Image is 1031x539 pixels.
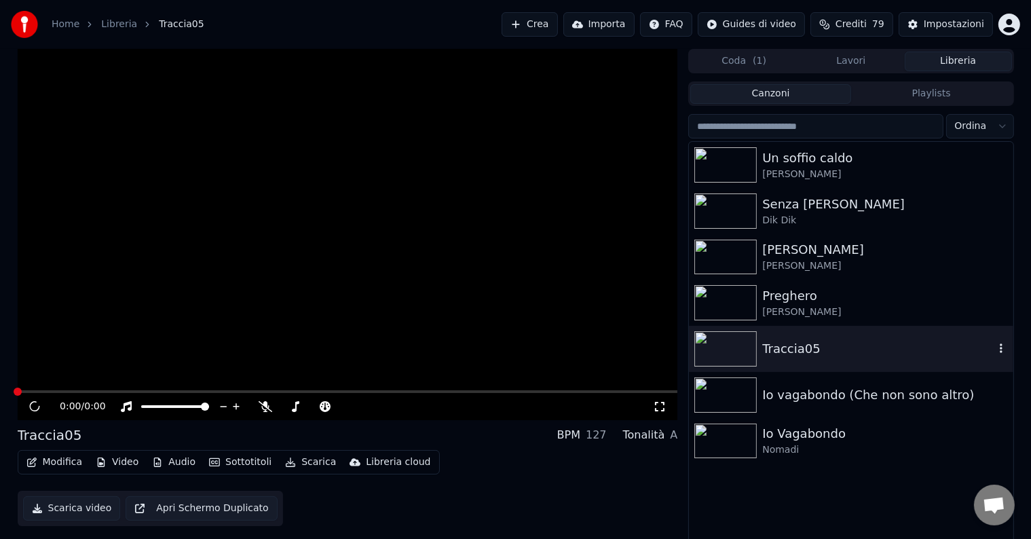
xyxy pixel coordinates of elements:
[204,453,277,472] button: Sottotitoli
[23,496,121,521] button: Scarica video
[762,424,1007,443] div: Io Vagabondo
[905,52,1012,71] button: Libreria
[762,259,1007,273] div: [PERSON_NAME]
[836,18,867,31] span: Crediti
[52,18,79,31] a: Home
[698,12,805,37] button: Guides di video
[690,84,851,104] button: Canzoni
[899,12,993,37] button: Impostazioni
[84,400,105,413] span: 0:00
[762,286,1007,305] div: Preghero
[280,453,341,472] button: Scarica
[101,18,137,31] a: Libreria
[60,400,81,413] span: 0:00
[762,443,1007,457] div: Nomadi
[670,427,677,443] div: A
[90,453,144,472] button: Video
[52,18,204,31] nav: breadcrumb
[762,168,1007,181] div: [PERSON_NAME]
[762,240,1007,259] div: [PERSON_NAME]
[810,12,893,37] button: Crediti79
[762,195,1007,214] div: Senza [PERSON_NAME]
[762,214,1007,227] div: Dik Dik
[974,485,1015,525] a: Aprire la chat
[60,400,92,413] div: /
[586,427,607,443] div: 127
[762,339,994,358] div: Traccia05
[502,12,557,37] button: Crea
[924,18,984,31] div: Impostazioni
[557,427,580,443] div: BPM
[762,149,1007,168] div: Un soffio caldo
[623,427,665,443] div: Tonalità
[640,12,692,37] button: FAQ
[753,54,766,68] span: ( 1 )
[21,453,88,472] button: Modifica
[147,453,201,472] button: Audio
[798,52,905,71] button: Lavori
[126,496,277,521] button: Apri Schermo Duplicato
[18,426,82,445] div: Traccia05
[11,11,38,38] img: youka
[159,18,204,31] span: Traccia05
[851,84,1012,104] button: Playlists
[955,119,987,133] span: Ordina
[762,386,1007,405] div: Io vagabondo (Che non sono altro)
[366,456,430,469] div: Libreria cloud
[690,52,798,71] button: Coda
[872,18,884,31] span: 79
[563,12,635,37] button: Importa
[762,305,1007,319] div: [PERSON_NAME]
